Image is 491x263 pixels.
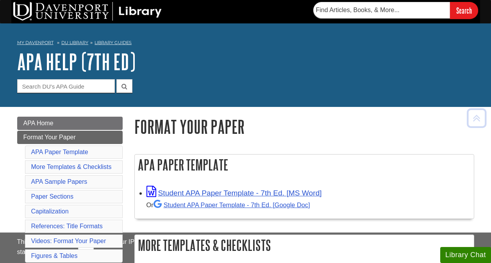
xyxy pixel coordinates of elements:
[61,40,88,45] a: DU Library
[31,252,78,259] a: Figures & Tables
[17,117,123,130] a: APA Home
[313,2,478,19] form: Searches DU Library's articles, books, and more
[31,193,74,200] a: Paper Sections
[135,155,474,175] h2: APA Paper Template
[146,189,322,197] a: Link opens in new window
[31,178,87,185] a: APA Sample Papers
[13,2,162,21] img: DU Library
[17,79,115,93] input: Search DU's APA Guide
[450,2,478,19] input: Search
[23,134,76,140] span: Format Your Paper
[23,120,54,126] span: APA Home
[17,39,54,46] a: My Davenport
[154,201,310,208] a: Student APA Paper Template - 7th Ed. [Google Doc]
[31,149,88,155] a: APA Paper Template
[31,208,69,215] a: Capitalization
[31,238,106,244] a: Videos: Format Your Paper
[146,201,310,208] small: Or
[95,40,132,45] a: Library Guides
[134,117,474,137] h1: Format Your Paper
[313,2,450,18] input: Find Articles, Books, & More...
[17,131,123,144] a: Format Your Paper
[17,50,136,74] a: APA Help (7th Ed)
[135,235,474,256] h2: More Templates & Checklists
[31,163,112,170] a: More Templates & Checklists
[464,113,489,123] a: Back to Top
[440,247,491,263] button: Library Chat
[31,223,103,229] a: References: Title Formats
[17,37,474,50] nav: breadcrumb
